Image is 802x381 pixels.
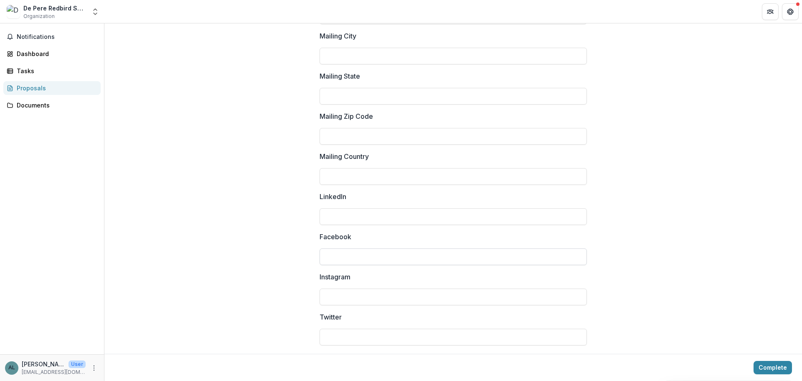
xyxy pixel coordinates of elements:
p: User [69,361,86,368]
p: Instagram [320,272,350,282]
div: Anne Laurent [8,365,15,371]
div: Dashboard [17,49,94,58]
p: GuideStar Profile [320,352,373,362]
button: Open entity switcher [89,3,101,20]
div: Documents [17,101,94,110]
a: Tasks [3,64,101,78]
p: Mailing Country [320,151,369,161]
span: Notifications [17,33,97,41]
p: [EMAIL_ADDRESS][DOMAIN_NAME] [22,368,86,376]
p: Mailing Zip Code [320,111,373,121]
p: Mailing State [320,71,360,81]
button: Get Help [782,3,799,20]
a: Proposals [3,81,101,95]
img: De Pere Redbird Softball Booster [7,5,20,18]
a: Documents [3,98,101,112]
p: [PERSON_NAME] [22,360,65,368]
div: Proposals [17,84,94,92]
button: Notifications [3,30,101,43]
span: Organization [23,13,55,20]
p: LinkedIn [320,192,346,202]
button: Complete [754,361,792,374]
p: Twitter [320,312,342,322]
div: De Pere Redbird Softball Booster [23,4,86,13]
a: Dashboard [3,47,101,61]
button: More [89,363,99,373]
p: Mailing City [320,31,356,41]
button: Partners [762,3,779,20]
p: Facebook [320,232,351,242]
div: Tasks [17,66,94,75]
